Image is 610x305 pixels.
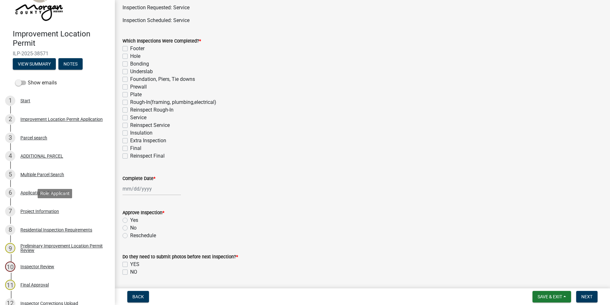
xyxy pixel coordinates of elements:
label: Insulation [130,129,152,137]
label: Service [130,114,146,121]
button: Next [576,291,598,302]
label: Extra Inspection [130,137,166,145]
div: 3 [5,133,15,143]
label: Yes [130,216,138,224]
label: No [130,224,137,232]
div: Multiple Parcel Search [20,172,64,177]
wm-modal-confirm: Summary [13,62,56,67]
label: YES [130,261,139,268]
label: Complete Date [123,176,155,181]
wm-modal-confirm: Notes [58,62,83,67]
label: Reinspect Final [130,152,165,160]
div: 4 [5,151,15,161]
div: ADDITIONAL PARCEL [20,154,63,158]
button: View Summary [13,58,56,70]
div: Application Information [20,191,67,195]
p: Inspection Requested: Service [123,4,602,12]
label: Approve Inspection [123,211,164,215]
p: Inspection Scheduled: Service [123,17,602,24]
div: 10 [5,262,15,272]
label: Rough-In(framing, plumbing,electrical) [130,98,216,106]
span: Save & Exit [538,294,562,299]
div: 8 [5,225,15,235]
div: Role: Applicant [38,189,72,198]
button: Back [127,291,149,302]
div: 9 [5,243,15,253]
div: 1 [5,96,15,106]
span: ILP-2025-38571 [13,51,102,57]
h4: Improvement Location Permit [13,29,110,48]
label: Footer [130,45,145,52]
label: Underslab [130,68,153,75]
label: Bonding [130,60,149,68]
label: NO [130,268,137,276]
label: Reinspect Service [130,121,170,129]
label: Reschedule [130,232,156,239]
div: Start [20,98,30,103]
div: 7 [5,206,15,216]
div: 6 [5,188,15,198]
div: 2 [5,114,15,124]
span: Next [581,294,592,299]
label: Hole [130,52,140,60]
input: mm/dd/yyyy [123,182,181,195]
label: Prewall [130,83,147,91]
div: Inspector Review [20,264,54,269]
label: Reinspect Rough-In [130,106,174,114]
label: Show emails [15,79,57,87]
label: Which Inspections Were Completed? [123,39,201,43]
div: Residential Inspection Requirements [20,228,92,232]
div: 11 [5,280,15,290]
button: Notes [58,58,83,70]
div: Preliminary Improvement Location Permit Review [20,244,105,253]
div: Improvement Location Permit Application [20,117,103,121]
label: Foundation, Piers, Tie downs [130,75,195,83]
button: Save & Exit [532,291,571,302]
label: Plate [130,91,142,98]
div: Project Information [20,209,59,214]
div: Parcel search [20,136,47,140]
span: Back [132,294,144,299]
label: Do they need to submit photos before next inspection? [123,255,238,259]
div: Final Approval [20,283,49,287]
label: Final [130,145,141,152]
div: 5 [5,169,15,180]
